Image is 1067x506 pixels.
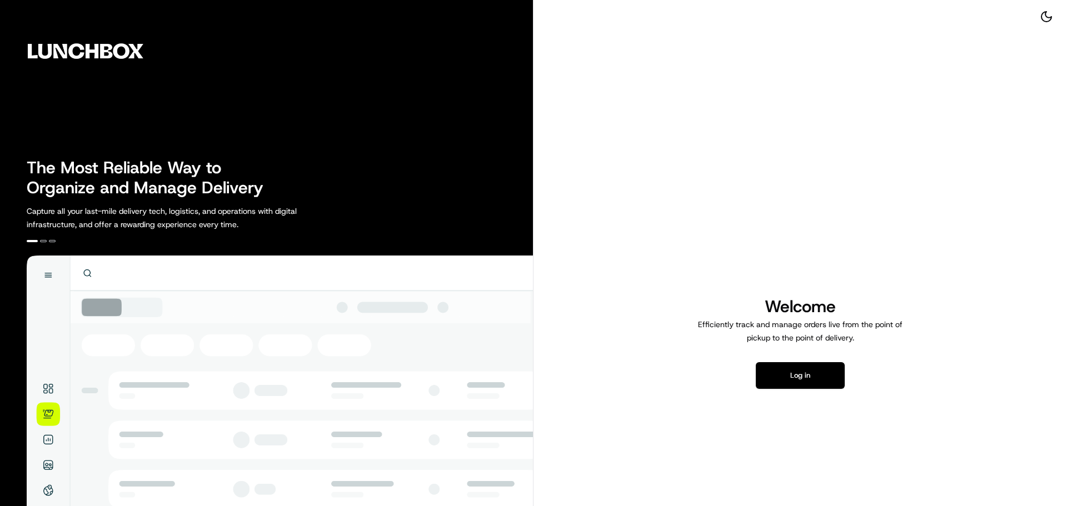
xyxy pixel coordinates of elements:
p: Capture all your last-mile delivery tech, logistics, and operations with digital infrastructure, ... [27,204,347,231]
h1: Welcome [694,295,907,318]
button: Log in [756,362,845,389]
h2: The Most Reliable Way to Organize and Manage Delivery [27,158,276,198]
img: Company Logo [7,7,164,96]
p: Efficiently track and manage orders live from the point of pickup to the point of delivery. [694,318,907,344]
